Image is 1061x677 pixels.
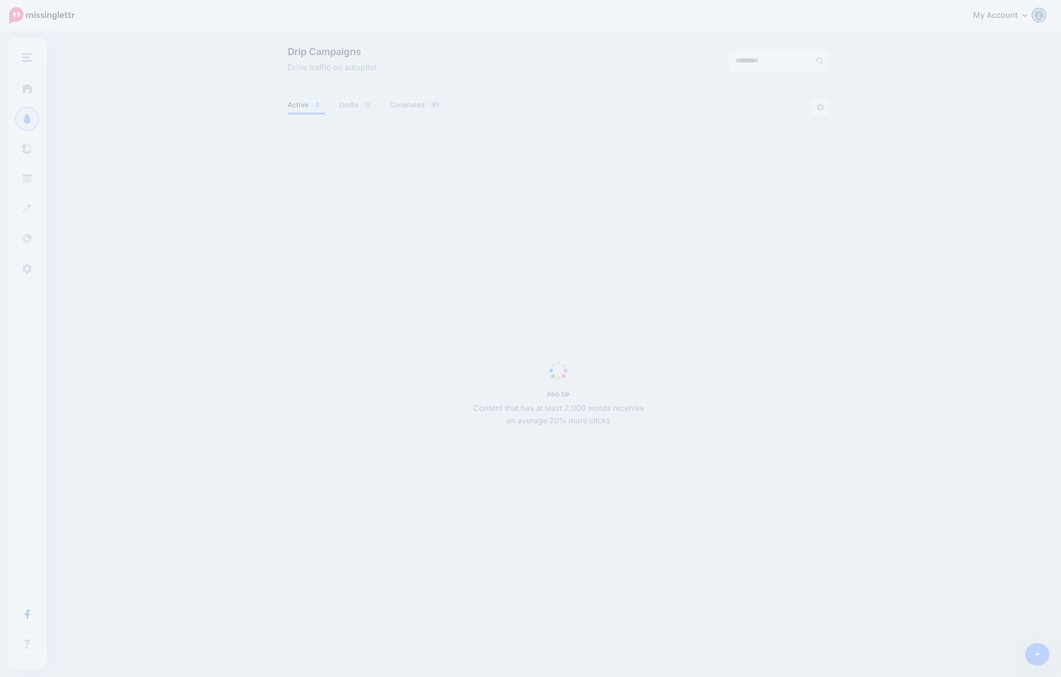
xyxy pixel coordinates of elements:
[390,99,444,111] a: Completed81
[288,99,325,111] a: Active2
[816,103,824,111] img: settings-grey.png
[427,100,443,109] span: 81
[963,4,1046,28] a: My Account
[22,53,32,62] img: menu.png
[311,100,324,109] span: 2
[468,391,649,398] h5: PRO TIP
[361,100,375,109] span: 0
[288,47,377,57] span: Drip Campaigns
[468,402,649,427] p: Content that has at least 2,000 words receives on average 20% more clicks
[288,61,377,74] span: Drive traffic on autopilot
[816,57,823,64] img: search-grey-6.png
[339,99,375,111] a: Drafts0
[9,7,74,24] img: Missinglettr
